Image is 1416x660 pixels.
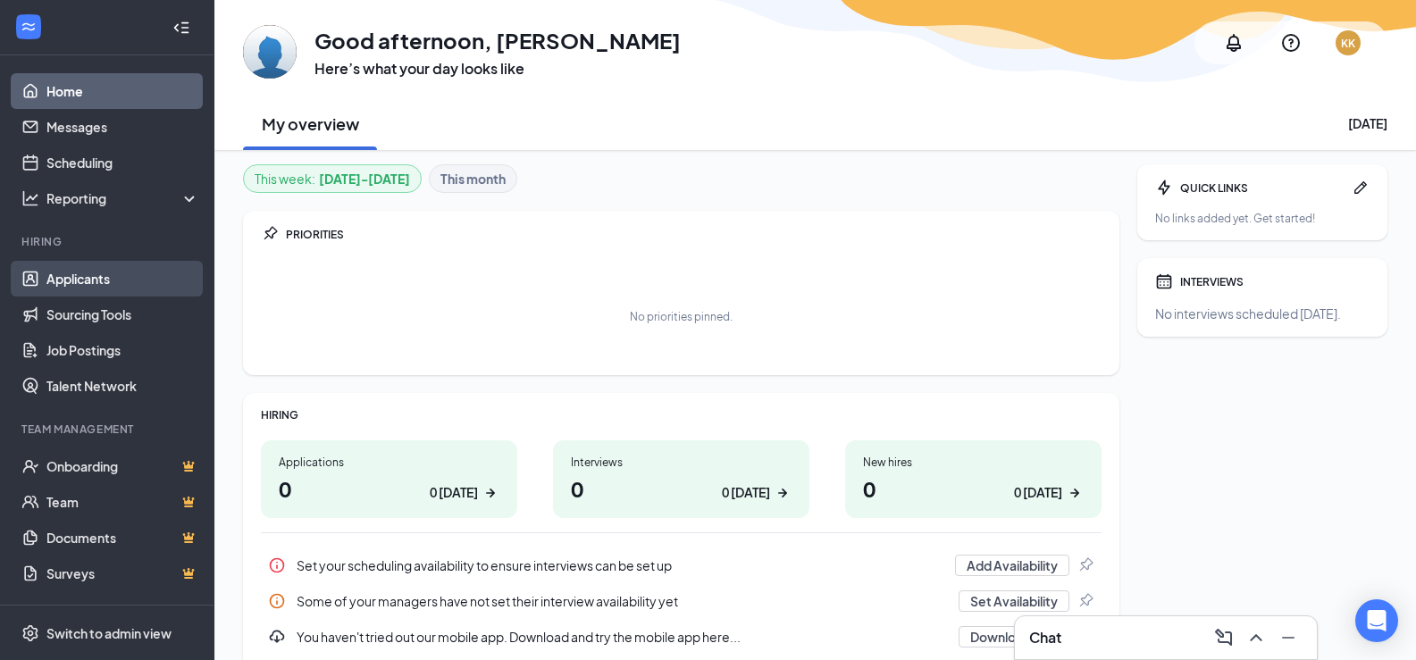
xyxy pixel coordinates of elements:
[261,583,1102,619] a: InfoSome of your managers have not set their interview availability yetSet AvailabilityPin
[261,619,1102,655] div: You haven't tried out our mobile app. Download and try the mobile app here...
[46,556,199,591] a: SurveysCrown
[314,59,681,79] h3: Here’s what your day looks like
[46,109,199,145] a: Messages
[46,448,199,484] a: OnboardingCrown
[1352,179,1370,196] svg: Pen
[1014,483,1062,502] div: 0 [DATE]
[261,440,517,518] a: Applications00 [DATE]ArrowRight
[1242,623,1270,652] button: ChevronUp
[571,473,792,504] h1: 0
[1210,623,1238,652] button: ComposeMessage
[1348,114,1387,132] div: [DATE]
[1155,211,1370,226] div: No links added yet. Get started!
[482,484,499,502] svg: ArrowRight
[21,234,196,249] div: Hiring
[863,455,1084,470] div: New hires
[959,626,1069,647] button: Download App
[268,628,286,646] svg: Download
[863,473,1084,504] h1: 0
[20,18,38,36] svg: WorkstreamLogo
[255,169,410,188] div: This week :
[21,624,39,642] svg: Settings
[440,169,506,188] b: This month
[172,19,190,37] svg: Collapse
[1029,628,1061,647] h3: Chat
[1077,556,1094,574] svg: Pin
[314,25,681,55] h1: Good afternoon, [PERSON_NAME]
[297,592,948,610] div: Some of your managers have not set their interview availability yet
[1155,272,1173,290] svg: Calendar
[1341,36,1355,51] div: KK
[261,407,1102,422] div: HIRING
[243,25,297,79] img: Ken Kirby
[297,556,944,574] div: Set your scheduling availability to ensure interviews can be set up
[1155,179,1173,196] svg: Bolt
[46,484,199,520] a: TeamCrown
[261,547,1102,583] div: Set your scheduling availability to ensure interviews can be set up
[553,440,809,518] a: Interviews00 [DATE]ArrowRight
[1355,599,1398,642] div: Open Intercom Messenger
[1245,627,1267,648] svg: ChevronUp
[262,113,359,135] h2: My overview
[261,225,279,243] svg: Pin
[630,309,733,324] div: No priorities pinned.
[46,520,199,556] a: DocumentsCrown
[319,169,410,188] b: [DATE] - [DATE]
[1278,627,1299,648] svg: Minimize
[21,422,196,437] div: Team Management
[1155,305,1370,322] div: No interviews scheduled [DATE].
[959,590,1069,612] button: Set Availability
[1077,592,1094,610] svg: Pin
[46,368,199,404] a: Talent Network
[46,189,200,207] div: Reporting
[46,332,199,368] a: Job Postings
[955,555,1069,576] button: Add Availability
[1180,180,1345,196] div: QUICK LINKS
[1213,627,1235,648] svg: ComposeMessage
[46,297,199,332] a: Sourcing Tools
[21,189,39,207] svg: Analysis
[261,547,1102,583] a: InfoSet your scheduling availability to ensure interviews can be set upAdd AvailabilityPin
[774,484,792,502] svg: ArrowRight
[1066,484,1084,502] svg: ArrowRight
[845,440,1102,518] a: New hires00 [DATE]ArrowRight
[46,73,199,109] a: Home
[286,227,1102,242] div: PRIORITIES
[261,619,1102,655] a: DownloadYou haven't tried out our mobile app. Download and try the mobile app here...Download AppPin
[722,483,770,502] div: 0 [DATE]
[430,483,478,502] div: 0 [DATE]
[1180,274,1370,289] div: INTERVIEWS
[571,455,792,470] div: Interviews
[261,583,1102,619] div: Some of your managers have not set their interview availability yet
[46,624,172,642] div: Switch to admin view
[1223,32,1244,54] svg: Notifications
[1280,32,1302,54] svg: QuestionInfo
[46,145,199,180] a: Scheduling
[279,473,499,504] h1: 0
[268,592,286,610] svg: Info
[297,628,948,646] div: You haven't tried out our mobile app. Download and try the mobile app here...
[1274,623,1303,652] button: Minimize
[279,455,499,470] div: Applications
[268,556,286,574] svg: Info
[46,261,199,297] a: Applicants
